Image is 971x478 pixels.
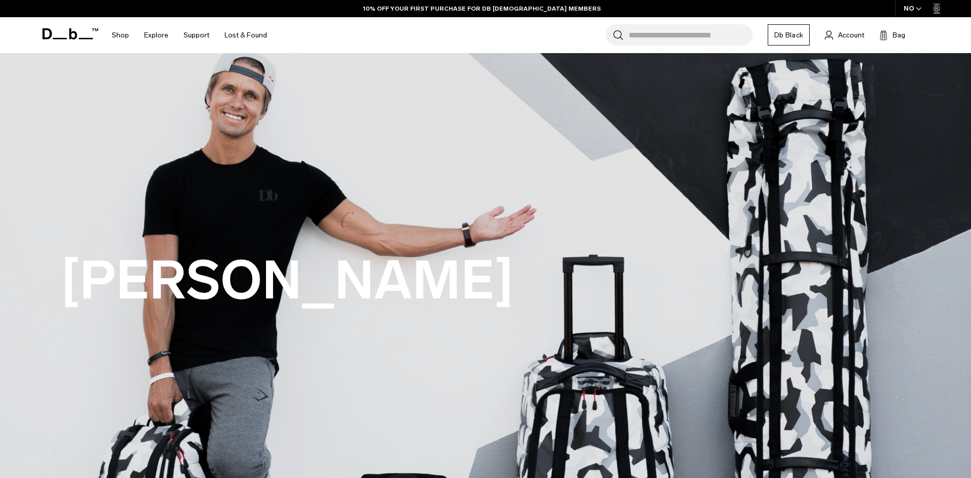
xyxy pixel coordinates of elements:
[144,17,168,53] a: Explore
[112,17,129,53] a: Shop
[825,29,864,41] a: Account
[893,30,905,40] span: Bag
[838,30,864,40] span: Account
[104,17,275,53] nav: Main Navigation
[184,17,209,53] a: Support
[61,251,514,310] h1: [PERSON_NAME]
[768,24,810,46] a: Db Black
[363,4,601,13] a: 10% OFF YOUR FIRST PURCHASE FOR DB [DEMOGRAPHIC_DATA] MEMBERS
[225,17,267,53] a: Lost & Found
[879,29,905,41] button: Bag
